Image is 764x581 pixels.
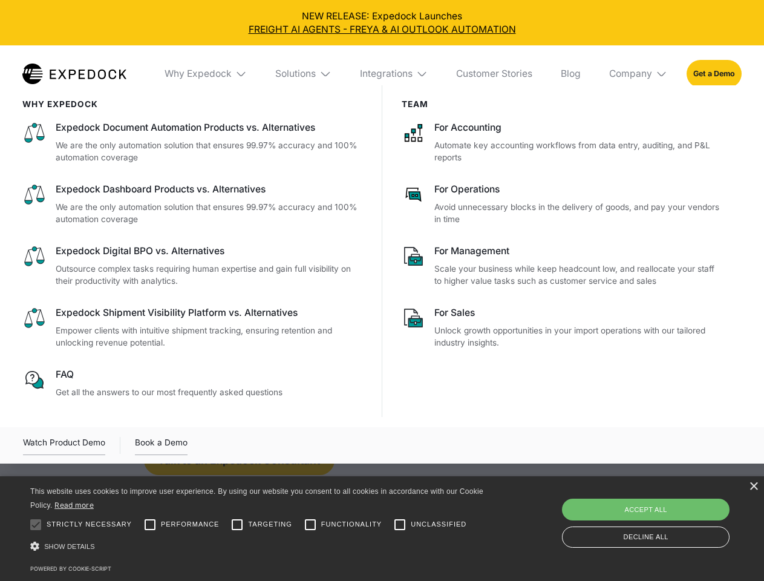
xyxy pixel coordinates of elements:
a: Get a Demo [687,60,742,87]
div: Show details [30,539,488,555]
span: Show details [44,543,95,550]
div: Why Expedock [165,68,232,80]
a: Blog [551,45,590,102]
div: Company [609,68,652,80]
span: Strictly necessary [47,519,132,530]
a: FREIGHT AI AGENTS - FREYA & AI OUTLOOK AUTOMATION [10,23,755,36]
p: We are the only automation solution that ensures 99.97% accuracy and 100% automation coverage [56,139,363,164]
span: Targeting [248,519,292,530]
a: For ManagementScale your business while keep headcount low, and reallocate your staff to higher v... [402,245,723,287]
a: FAQGet all the answers to our most frequently asked questions [22,368,363,398]
div: For Sales [434,306,722,320]
a: Powered by cookie-script [30,565,111,572]
div: Expedock Document Automation Products vs. Alternatives [56,121,363,134]
p: We are the only automation solution that ensures 99.97% accuracy and 100% automation coverage [56,201,363,226]
p: Empower clients with intuitive shipment tracking, ensuring retention and unlocking revenue potent... [56,324,363,349]
span: Functionality [321,519,382,530]
a: For OperationsAvoid unnecessary blocks in the delivery of goods, and pay your vendors in time [402,183,723,226]
div: Solutions [275,68,316,80]
p: Get all the answers to our most frequently asked questions [56,386,363,399]
a: Book a Demo [135,436,188,455]
a: Read more [54,501,94,510]
a: Expedock Document Automation Products vs. AlternativesWe are the only automation solution that en... [22,121,363,164]
div: Watch Product Demo [23,436,105,455]
iframe: Chat Widget [563,450,764,581]
div: WHy Expedock [22,99,363,109]
span: This website uses cookies to improve user experience. By using our website you consent to all coo... [30,487,483,510]
span: Unclassified [411,519,466,530]
a: Expedock Shipment Visibility Platform vs. AlternativesEmpower clients with intuitive shipment tra... [22,306,363,349]
a: Customer Stories [446,45,541,102]
p: Automate key accounting workflows from data entry, auditing, and P&L reports [434,139,722,164]
a: Expedock Digital BPO vs. AlternativesOutsource complex tasks requiring human expertise and gain f... [22,245,363,287]
div: FAQ [56,368,363,381]
p: Outsource complex tasks requiring human expertise and gain full visibility on their productivity ... [56,263,363,287]
div: Why Expedock [155,45,256,102]
div: For Operations [434,183,722,196]
div: Expedock Dashboard Products vs. Alternatives [56,183,363,196]
div: Expedock Shipment Visibility Platform vs. Alternatives [56,306,363,320]
div: For Management [434,245,722,258]
div: NEW RELEASE: Expedock Launches [10,10,755,36]
div: Integrations [360,68,413,80]
a: Expedock Dashboard Products vs. AlternativesWe are the only automation solution that ensures 99.9... [22,183,363,226]
div: Team [402,99,723,109]
div: Expedock Digital BPO vs. Alternatives [56,245,363,258]
p: Unlock growth opportunities in your import operations with our tailored industry insights. [434,324,722,349]
div: Solutions [266,45,341,102]
a: open lightbox [23,436,105,455]
span: Performance [161,519,220,530]
p: Avoid unnecessary blocks in the delivery of goods, and pay your vendors in time [434,201,722,226]
div: Company [599,45,677,102]
div: Integrations [350,45,437,102]
a: For AccountingAutomate key accounting workflows from data entry, auditing, and P&L reports [402,121,723,164]
p: Scale your business while keep headcount low, and reallocate your staff to higher value tasks suc... [434,263,722,287]
a: For SalesUnlock growth opportunities in your import operations with our tailored industry insights. [402,306,723,349]
div: For Accounting [434,121,722,134]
